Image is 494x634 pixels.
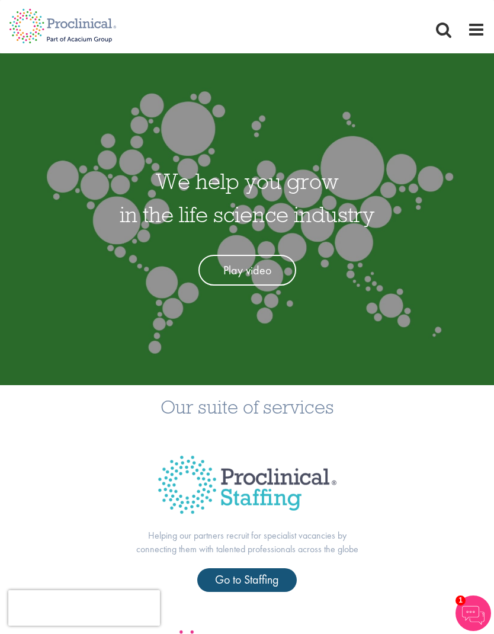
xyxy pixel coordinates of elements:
[120,165,374,231] h1: We help you grow in the life science industry
[129,529,365,556] p: Helping our partners recruit for specialist vacancies by connecting them with talented profession...
[9,397,485,417] h3: Our suite of services
[455,595,491,631] img: Chatbot
[143,440,352,529] img: Proclinical Title
[8,590,160,626] iframe: reCAPTCHA
[455,595,466,606] span: 1
[215,572,279,587] span: Go to Staffing
[198,255,296,286] a: Play video
[197,568,297,592] a: Go to Staffing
